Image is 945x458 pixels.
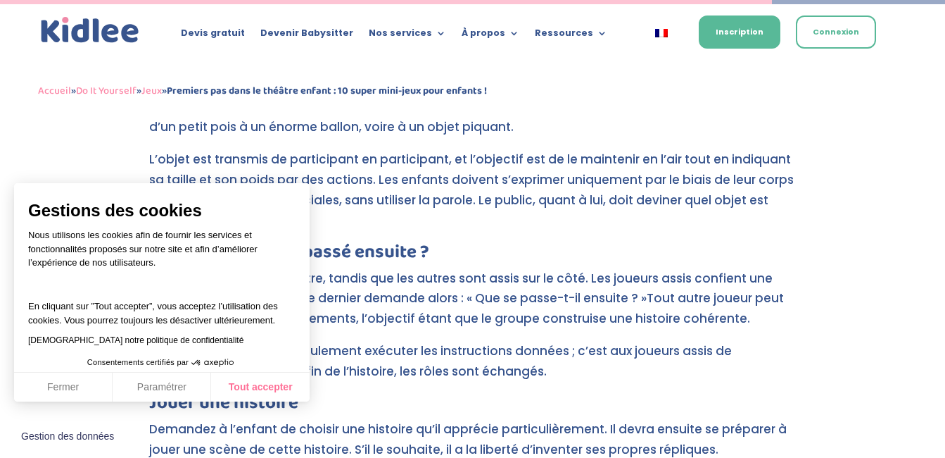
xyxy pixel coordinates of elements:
span: Gestion des données [21,431,114,443]
span: » » » [38,82,487,99]
h3: Jouer une histoire [149,394,797,419]
a: Do It Yourself [76,82,137,99]
a: Ressources [535,28,607,44]
a: Devis gratuit [181,28,245,44]
svg: Axeptio [191,342,234,384]
p: L’objet est transmis de participant en participant, et l’objectif est de le maintenir en l’air to... [149,149,797,243]
a: [DEMOGRAPHIC_DATA] notre politique de confidentialité [28,335,243,345]
a: Jeux [141,82,162,99]
img: Français [655,29,668,37]
a: Nos services [369,28,446,44]
strong: Premiers pas dans le théâtre enfant : 10 super mini-jeux pour enfants ! [167,82,487,99]
a: Accueil [38,82,71,99]
p: Le joueur au centre doit seulement exécuter les instructions données ; c’est aux joueurs assis de... [149,341,797,394]
p: En cliquant sur ”Tout accepter”, vous acceptez l’utilisation des cookies. Vous pourrez toujours l... [28,286,296,328]
a: Kidlee Logo [38,14,142,47]
span: Gestions des cookies [28,200,296,221]
button: Fermer [14,373,113,402]
p: Un joueur se place au centre, tandis que les autres sont assis sur le côté. Les joueurs assis con... [149,268,797,342]
p: Nous utilisons les cookies afin de fournir les services et fonctionnalités proposés sur notre sit... [28,228,296,279]
button: Paramétrer [113,373,211,402]
a: À propos [462,28,519,44]
button: Fermer le widget sans consentement [13,422,122,452]
img: logo_kidlee_bleu [38,14,142,47]
h3: Impro : que s’est-il passé ensuite ? [149,243,797,268]
a: Connexion [796,16,876,49]
button: Tout accepter [211,373,310,402]
span: Consentements certifiés par [87,359,189,366]
a: Inscription [699,16,780,49]
button: Consentements certifiés par [80,354,243,372]
a: Devenir Babysitter [260,28,353,44]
